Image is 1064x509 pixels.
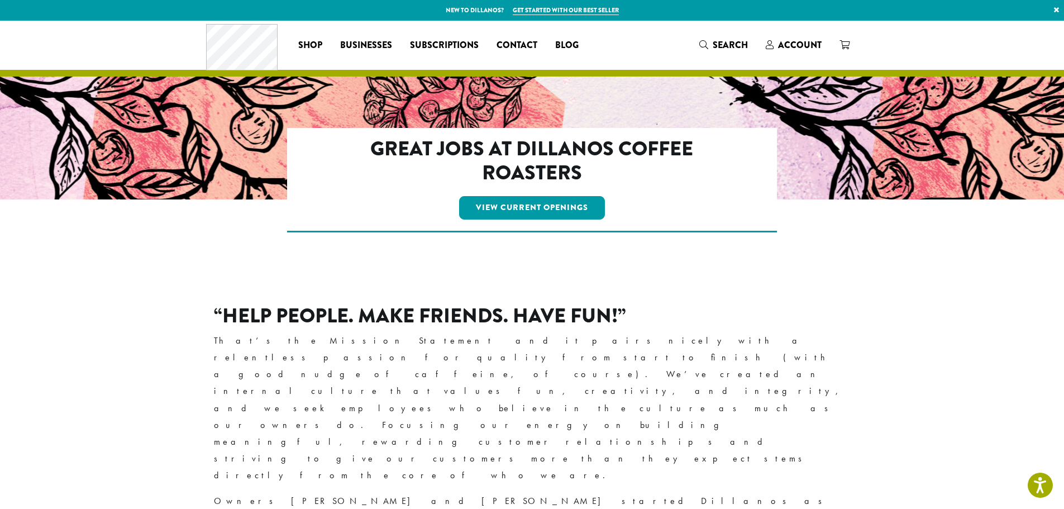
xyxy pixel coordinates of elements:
[214,332,851,484] p: That’s the Mission Statement and it pairs nicely with a relentless passion for quality from start...
[713,39,748,51] span: Search
[340,39,392,53] span: Businesses
[513,6,619,15] a: Get started with our best seller
[778,39,822,51] span: Account
[555,39,579,53] span: Blog
[459,196,605,220] a: View Current Openings
[410,39,479,53] span: Subscriptions
[690,36,757,54] a: Search
[497,39,537,53] span: Contact
[298,39,322,53] span: Shop
[214,304,851,328] h2: “Help People. Make Friends. Have Fun!”
[289,36,331,54] a: Shop
[335,137,729,185] h2: Great Jobs at Dillanos Coffee Roasters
